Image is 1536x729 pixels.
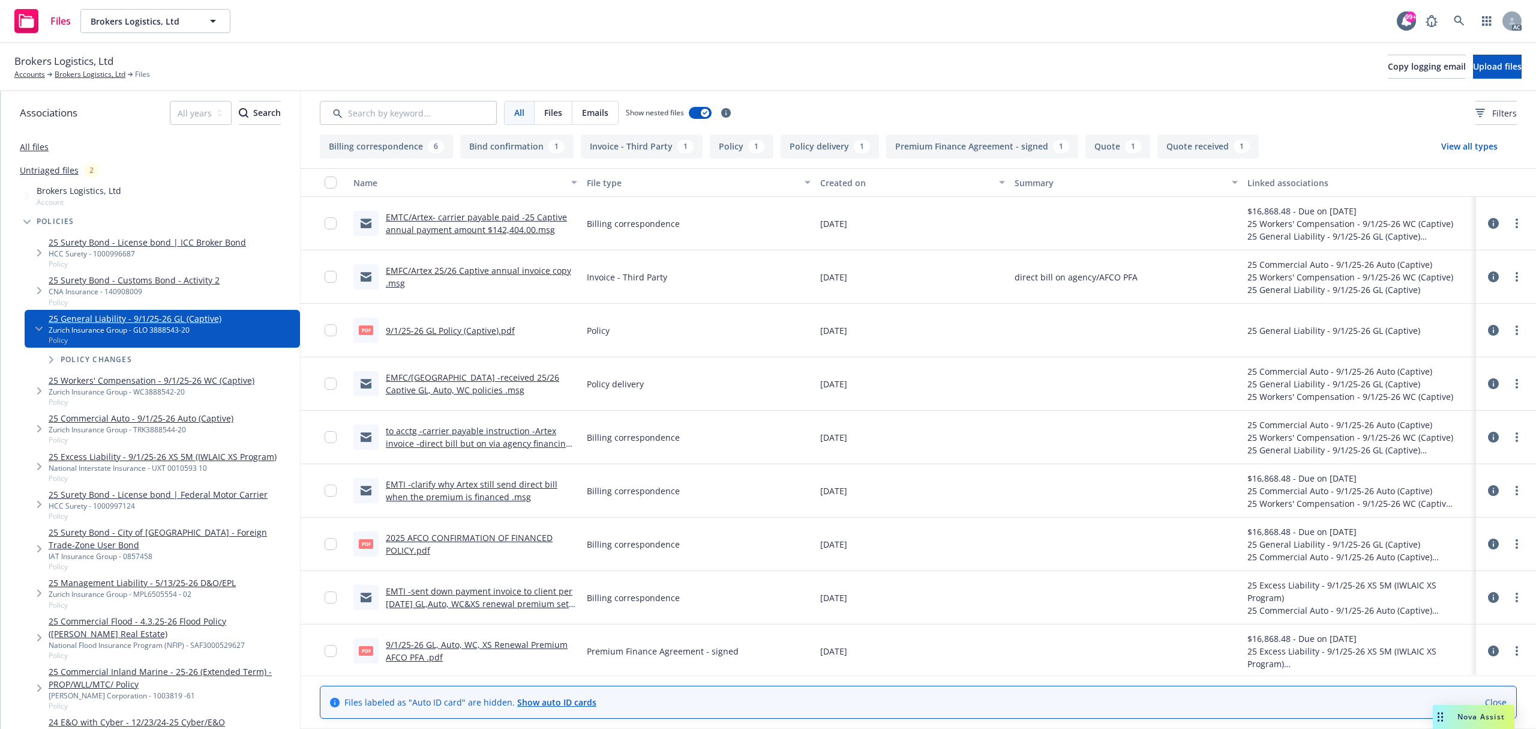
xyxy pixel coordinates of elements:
div: 25 Excess Liability - 9/1/25-26 XS 5M (IWLAIC XS Program) [1247,645,1471,670]
input: Toggle Row Selected [325,645,337,657]
button: File type [582,168,815,197]
span: Files [50,16,71,26]
span: Premium Finance Agreement - signed [587,645,739,658]
div: 25 Commercial Auto - 9/1/25-26 Auto (Captive) [1247,485,1453,497]
span: Show nested files [626,107,684,118]
a: Close [1485,696,1507,709]
div: 25 Excess Liability - 9/1/25-26 XS 5M (IWLAIC XS Program) [1247,579,1471,604]
span: pdf [359,325,373,334]
span: [DATE] [820,271,847,283]
div: CNA Insurance - 140908009 [49,286,220,297]
button: Premium Finance Agreement - signed [886,135,1078,159]
span: Policy [49,397,254,407]
input: Search by keyword... [320,101,497,125]
input: Toggle Row Selected [325,271,337,283]
a: more [1510,537,1524,551]
span: Billing correspondence [587,485,680,497]
span: Policy [49,701,295,711]
button: SearchSearch [239,101,281,125]
span: Policy [49,259,246,269]
a: more [1510,590,1524,605]
button: Created on [815,168,1010,197]
button: Nova Assist [1433,705,1514,729]
input: Toggle Row Selected [325,485,337,497]
div: 25 Commercial Auto - 9/1/25-26 Auto (Captive) [1247,365,1453,378]
div: 25 General Liability - 9/1/25-26 GL (Captive) [1247,324,1420,337]
input: Select all [325,177,337,189]
button: Bind confirmation [460,135,574,159]
span: Policy [49,511,268,521]
span: Copy logging email [1388,61,1466,72]
span: [DATE] [820,485,847,497]
span: Policy [49,650,295,661]
span: Emails [582,106,608,119]
div: $16,868.48 - Due on [DATE] [1247,205,1453,217]
div: Name [353,177,564,189]
div: Zurich Insurance Group - MPL6505554 - 02 [49,589,236,599]
a: more [1510,323,1524,337]
div: 25 General Liability - 9/1/25-26 GL (Captive) [1247,444,1453,456]
a: 9/1/25-26 GL, Auto, WC, XS Renewal Premium AFCO PFA .pdf [386,639,568,663]
div: Drag to move [1433,705,1448,729]
div: [PERSON_NAME] Corporation - 1003819 -61 [49,691,295,701]
div: Linked associations [1247,177,1471,189]
button: Summary [1010,168,1243,197]
div: Search [239,101,281,124]
span: Billing correspondence [587,431,680,444]
span: Brokers Logistics, Ltd [37,184,121,197]
span: Filters [1475,107,1517,119]
span: [DATE] [820,538,847,551]
span: Nova Assist [1457,712,1505,722]
span: [DATE] [820,217,847,230]
div: File type [587,177,797,189]
a: 24 E&O with Cyber - 12/23/24-25 Cyber/E&O [49,716,225,728]
a: more [1510,216,1524,231]
span: Policy [49,435,233,445]
span: Policy [49,473,277,483]
span: Policy delivery [587,378,644,390]
span: direct bill on agency/AFCO PFA [1015,271,1138,283]
div: National Interstate Insurance - UXT 0010593 10 [49,463,277,473]
span: Policy [49,600,236,610]
span: Billing correspondence [587,538,680,551]
a: EMTI -sent down payment invoice to client per [DATE] GL,Auto, WC&XS renewal premium set up on AFC... [386,585,572,622]
a: 25 Surety Bond - Customs Bond - Activity 2 [49,274,220,286]
span: Policy changes [61,356,132,363]
a: to acctg -carrier payable instruction -Artex invoice -direct bill but on via agency financing pla... [386,425,571,462]
a: 25 Workers' Compensation - 9/1/25-26 WC (Captive) [49,374,254,387]
div: 25 Commercial Auto - 9/1/25-26 Auto (Captive) [1247,551,1471,563]
div: 6 [428,140,444,153]
a: Search [1447,9,1471,33]
button: Upload files [1473,55,1522,79]
span: Associations [20,105,77,121]
div: 25 Commercial Auto - 9/1/25-26 Auto (Captive) [1247,419,1453,431]
span: Upload files [1473,61,1522,72]
div: 25 Workers' Compensation - 9/1/25-26 WC (Captive) [1247,271,1453,283]
a: 25 Management Liability - 5/13/25-26 D&O/EPL [49,576,236,589]
div: 1 [748,140,764,153]
div: 25 Workers' Compensation - 9/1/25-26 WC (Captive) [1247,431,1453,444]
div: $16,868.48 - Due on [DATE] [1247,525,1471,538]
input: Toggle Row Selected [325,217,337,229]
span: Files labeled as "Auto ID card" are hidden. [344,696,596,709]
span: Filters [1492,107,1517,119]
div: 1 [677,140,694,153]
div: 1 [1234,140,1250,153]
button: Linked associations [1243,168,1476,197]
span: pdf [359,539,373,548]
span: [DATE] [820,378,847,390]
div: 25 General Liability - 9/1/25-26 GL (Captive) [1247,378,1453,390]
button: Quote received [1157,135,1259,159]
a: Report a Bug [1420,9,1444,33]
a: 9/1/25-26 GL Policy (Captive).pdf [386,325,515,336]
input: Toggle Row Selected [325,538,337,550]
input: Toggle Row Selected [325,378,337,390]
div: 25 Workers' Compensation - 9/1/25-26 WC (Captive) [1247,390,1453,403]
div: $16,868.48 - Due on [DATE] [1247,472,1453,485]
div: 25 General Liability - 9/1/25-26 GL (Captive) [1247,538,1471,551]
div: Zurich Insurance Group - TRK3888544-20 [49,425,233,435]
button: Brokers Logistics, Ltd [80,9,230,33]
div: 1 [548,140,565,153]
div: 99+ [1405,11,1416,22]
div: 25 General Liability - 9/1/25-26 GL (Captive) [1247,283,1453,296]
